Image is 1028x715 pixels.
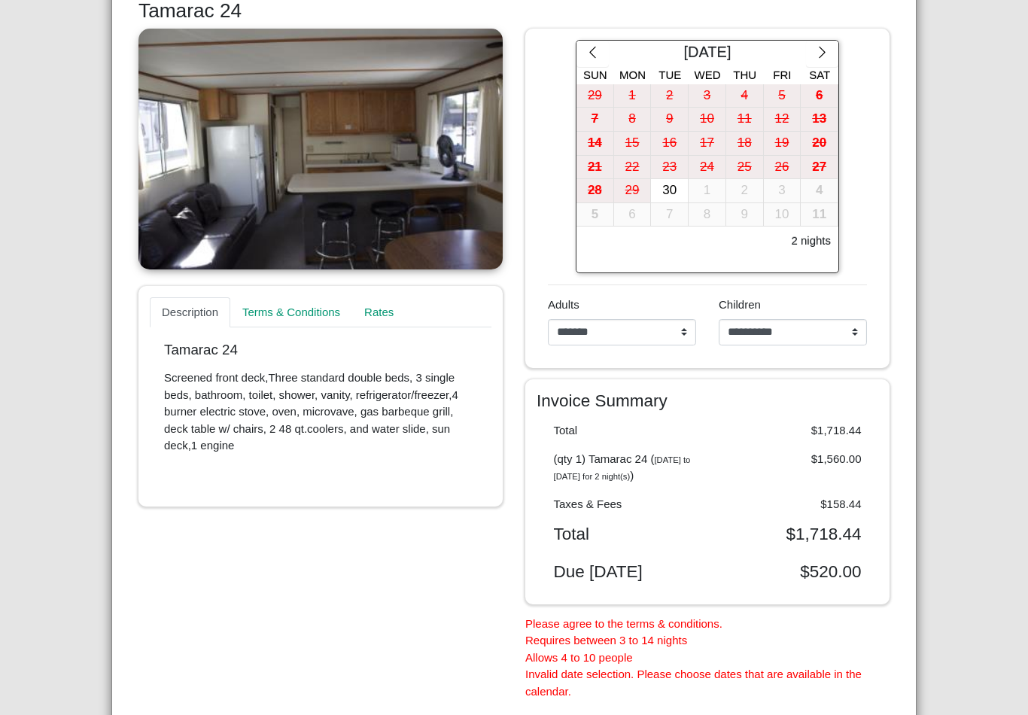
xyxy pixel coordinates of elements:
button: 1 [689,179,726,203]
div: 27 [801,156,838,179]
button: 11 [726,108,764,132]
button: 9 [726,203,764,227]
span: Children [719,298,761,311]
div: 7 [651,203,688,227]
button: 23 [651,156,689,180]
div: $1,718.44 [707,422,873,440]
div: 1 [614,84,651,108]
button: chevron right [806,41,838,68]
div: $1,560.00 [707,451,873,485]
div: 1 [689,179,725,202]
button: 30 [651,179,689,203]
span: Fri [773,68,791,81]
button: 18 [726,132,764,156]
div: 3 [689,84,725,108]
div: 5 [576,203,613,227]
button: 16 [651,132,689,156]
div: [DATE] [609,41,806,68]
div: 9 [651,108,688,131]
button: 27 [801,156,838,180]
button: chevron left [576,41,609,68]
div: 9 [726,203,763,227]
div: $520.00 [707,561,873,582]
div: 12 [764,108,801,131]
div: 15 [614,132,651,155]
button: 28 [576,179,614,203]
button: 2 [651,84,689,108]
div: 30 [651,179,688,202]
div: 10 [764,203,801,227]
span: Wed [695,68,721,81]
div: (qty 1) Tamarac 24 ( ) [543,451,708,485]
div: Total [543,524,708,544]
button: 4 [726,84,764,108]
div: Due [DATE] [543,561,708,582]
div: 6 [801,84,838,108]
span: Tue [658,68,681,81]
div: 18 [726,132,763,155]
svg: chevron left [585,45,600,59]
span: Mon [619,68,646,81]
button: 29 [576,84,614,108]
button: 17 [689,132,726,156]
li: Allows 4 to 10 people [525,650,890,667]
div: 22 [614,156,651,179]
div: 4 [801,179,838,202]
span: Sun [583,68,607,81]
button: 7 [651,203,689,227]
a: Description [150,297,230,327]
div: 28 [576,179,613,202]
h6: 2 nights [791,234,831,248]
div: 26 [764,156,801,179]
li: Invalid date selection. Please choose dates that are available in the calendar. [525,666,890,700]
div: 13 [801,108,838,131]
button: 19 [764,132,801,156]
div: 6 [614,203,651,227]
div: 2 [726,179,763,202]
button: 22 [614,156,652,180]
div: $158.44 [707,496,873,513]
div: 11 [726,108,763,131]
button: 24 [689,156,726,180]
a: Rates [352,297,406,327]
div: 29 [576,84,613,108]
div: 10 [689,108,725,131]
button: 12 [764,108,801,132]
svg: chevron right [815,45,829,59]
a: Terms & Conditions [230,297,352,327]
div: Taxes & Fees [543,496,708,513]
button: 13 [801,108,838,132]
p: Tamarac 24 [164,342,477,359]
h4: Invoice Summary [537,391,878,411]
div: 24 [689,156,725,179]
button: 3 [689,84,726,108]
span: Thu [733,68,756,81]
p: Screened front deck,Three standard double beds, 3 single beds, bathroom, toilet, shower, vanity, ... [164,370,477,455]
div: $1,718.44 [707,524,873,544]
button: 3 [764,179,801,203]
div: 23 [651,156,688,179]
div: 4 [726,84,763,108]
div: 14 [576,132,613,155]
button: 6 [614,203,652,227]
button: 9 [651,108,689,132]
button: 6 [801,84,838,108]
button: 21 [576,156,614,180]
div: 20 [801,132,838,155]
div: 19 [764,132,801,155]
span: Adults [548,298,579,311]
div: 11 [801,203,838,227]
button: 14 [576,132,614,156]
button: 4 [801,179,838,203]
li: Please agree to the terms & conditions. [525,616,890,633]
button: 11 [801,203,838,227]
span: Sat [809,68,830,81]
div: 8 [614,108,651,131]
div: Total [543,422,708,440]
button: 5 [764,84,801,108]
div: 8 [689,203,725,227]
div: 3 [764,179,801,202]
div: 25 [726,156,763,179]
button: 25 [726,156,764,180]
